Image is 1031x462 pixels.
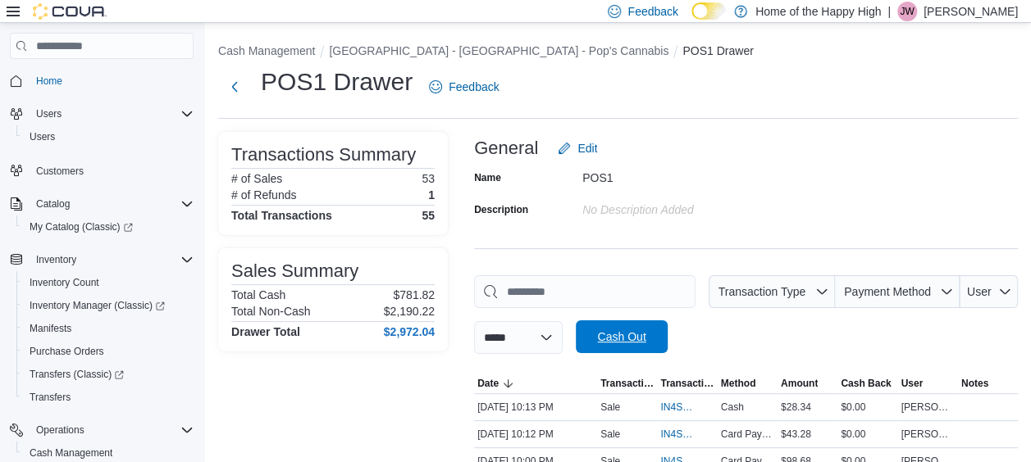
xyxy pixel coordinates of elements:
h4: $2,972.04 [384,325,435,338]
button: Operations [30,420,91,440]
button: Manifests [16,317,200,340]
button: IN4SFK-17597728 [660,424,714,444]
button: Inventory Count [16,271,200,294]
a: Inventory Manager (Classic) [23,296,171,315]
span: Users [36,107,62,120]
span: [PERSON_NAME] [901,428,954,441]
span: Purchase Orders [30,345,104,358]
span: Transaction Type [600,377,654,390]
button: Inventory [3,248,200,271]
span: Transaction Type [719,285,806,298]
button: Customers [3,158,200,182]
button: Payment Method [835,275,960,308]
h6: Total Cash [231,288,285,301]
span: [PERSON_NAME] [901,401,954,414]
span: My Catalog (Classic) [30,220,133,233]
span: JW [900,2,914,21]
span: Transfers (Classic) [30,368,124,381]
span: Cash [721,401,744,414]
button: Method [718,374,778,393]
button: Transfers [16,386,200,409]
a: My Catalog (Classic) [23,217,139,237]
span: My Catalog (Classic) [23,217,194,237]
button: IN4SFK-17597730 [660,397,714,417]
span: Manifests [23,319,194,338]
p: Home of the Happy High [755,2,881,21]
h6: Total Non-Cash [231,305,311,318]
span: Users [30,104,194,124]
span: Cash Back [841,377,891,390]
h3: General [474,138,538,158]
a: My Catalog (Classic) [16,215,200,238]
span: User [901,377,923,390]
a: Inventory Manager (Classic) [16,294,200,317]
label: Description [474,203,528,216]
span: Transaction # [660,377,714,390]
div: Jasce Witwicki [897,2,917,21]
span: Method [721,377,756,390]
label: Name [474,171,501,184]
span: Transfers [23,387,194,407]
h1: POS1 Drawer [261,66,413,98]
button: Transaction Type [597,374,657,393]
span: Catalog [30,194,194,214]
span: Catalog [36,197,70,211]
span: Customers [30,160,194,180]
a: Manifests [23,319,78,338]
span: Operations [36,423,84,437]
input: Dark Mode [691,2,726,20]
div: [DATE] 10:12 PM [474,424,597,444]
button: Operations [3,419,200,442]
span: Inventory Manager (Classic) [30,299,165,312]
button: Users [16,125,200,148]
span: User [967,285,992,298]
div: $0.00 [837,424,897,444]
button: Transaction Type [709,275,835,308]
button: Users [30,104,68,124]
span: Inventory Count [30,276,99,289]
span: Cash Management [30,446,112,460]
span: Dark Mode [691,20,692,20]
div: POS1 [582,165,802,184]
input: This is a search bar. As you type, the results lower in the page will automatically filter. [474,275,696,308]
a: Transfers (Classic) [16,363,200,386]
span: Date [477,377,499,390]
span: Inventory [30,250,194,269]
span: Feedback [627,3,677,20]
h4: Drawer Total [231,325,300,338]
span: Purchase Orders [23,342,194,361]
button: Edit [551,132,604,165]
span: Notes [961,377,988,390]
button: User [960,275,1018,308]
div: No Description added [582,197,802,216]
button: Inventory [30,250,83,269]
a: Inventory Count [23,273,106,292]
p: Sale [600,401,620,414]
button: Catalog [3,192,200,215]
a: Transfers (Classic) [23,365,130,384]
h3: Sales Summary [231,261,358,281]
span: Home [30,70,194,91]
h4: Total Transactions [231,209,332,222]
button: Users [3,102,200,125]
h4: 55 [422,209,435,222]
span: Users [23,127,194,147]
span: Transfers [30,391,71,404]
button: Cash Back [837,374,897,393]
p: [PERSON_NAME] [924,2,1018,21]
button: Transaction # [657,374,717,393]
p: 53 [422,172,435,185]
button: Home [3,69,200,93]
button: [GEOGRAPHIC_DATA] - [GEOGRAPHIC_DATA] - Pop's Cannabis [329,44,668,57]
a: Feedback [422,70,505,103]
button: User [897,374,957,393]
button: Notes [958,374,1018,393]
h6: # of Refunds [231,188,296,202]
span: Payment Method [844,285,931,298]
span: IN4SFK-17597730 [660,401,697,414]
span: Manifests [30,322,71,335]
span: Customers [36,165,84,178]
a: Users [23,127,62,147]
span: Inventory [36,253,76,266]
img: Cova [33,3,107,20]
